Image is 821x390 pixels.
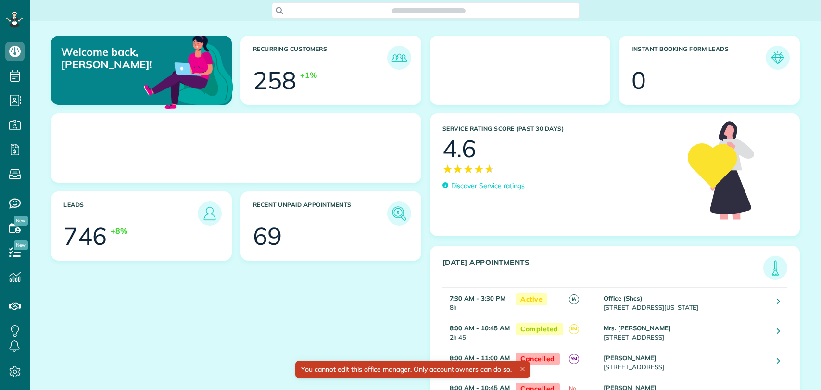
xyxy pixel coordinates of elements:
[63,224,107,248] div: 746
[442,258,764,280] h3: [DATE] Appointments
[253,46,387,70] h3: Recurring Customers
[390,204,409,223] img: icon_unpaid_appointments-47b8ce3997adf2238b356f14209ab4cced10bd1f174958f3ca8f1d0dd7fffeee.png
[14,240,28,250] span: New
[601,288,770,317] td: [STREET_ADDRESS][US_STATE]
[569,354,579,364] span: YM
[516,323,563,335] span: Completed
[14,216,28,226] span: New
[463,161,474,177] span: ★
[451,181,525,191] p: Discover Service ratings
[569,324,579,334] span: KM
[569,294,579,304] span: IA
[442,288,511,317] td: 8h
[142,25,235,118] img: dashboard_welcome-42a62b7d889689a78055ac9021e634bf52bae3f8056760290aed330b23ab8690.png
[450,354,510,362] strong: 8:00 AM - 11:00 AM
[450,294,505,302] strong: 7:30 AM - 3:30 PM
[601,317,770,347] td: [STREET_ADDRESS]
[200,204,219,223] img: icon_leads-1bed01f49abd5b7fead27621c3d59655bb73ed531f8eeb49469d10e621d6b896.png
[442,181,525,191] a: Discover Service ratings
[61,46,174,71] p: Welcome back, [PERSON_NAME]!
[601,347,770,377] td: [STREET_ADDRESS]
[474,161,484,177] span: ★
[442,137,477,161] div: 4.6
[402,6,456,15] span: Search ZenMaid…
[768,48,787,67] img: icon_form_leads-04211a6a04a5b2264e4ee56bc0799ec3eb69b7e499cbb523a139df1d13a81ae0.png
[604,294,643,302] strong: Office (Shcs)
[516,293,547,305] span: Active
[632,68,646,92] div: 0
[390,48,409,67] img: icon_recurring_customers-cf858462ba22bcd05b5a5880d41d6543d210077de5bb9ebc9590e49fd87d84ed.png
[604,354,657,362] strong: [PERSON_NAME]
[766,258,785,277] img: icon_todays_appointments-901f7ab196bb0bea1936b74009e4eb5ffbc2d2711fa7634e0d609ed5ef32b18b.png
[442,161,453,177] span: ★
[516,353,560,365] span: Cancelled
[450,324,510,332] strong: 8:00 AM - 10:45 AM
[300,70,317,81] div: +1%
[442,317,511,347] td: 2h 45
[253,224,282,248] div: 69
[442,347,511,377] td: 3h
[604,324,670,332] strong: Mrs. [PERSON_NAME]
[442,126,678,132] h3: Service Rating score (past 30 days)
[63,201,198,226] h3: Leads
[295,361,530,378] div: You cannot edit this office manager. Only account owners can do so.
[632,46,766,70] h3: Instant Booking Form Leads
[253,68,296,92] div: 258
[253,201,387,226] h3: Recent unpaid appointments
[453,161,463,177] span: ★
[111,226,127,237] div: +8%
[484,161,495,177] span: ★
